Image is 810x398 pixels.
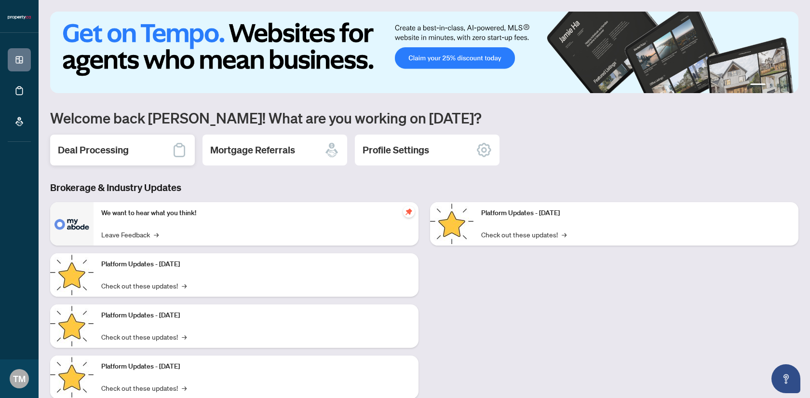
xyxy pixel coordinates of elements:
[182,331,187,342] span: →
[750,83,766,87] button: 1
[363,143,429,157] h2: Profile Settings
[101,208,411,219] p: We want to hear what you think!
[101,361,411,372] p: Platform Updates - [DATE]
[101,310,411,321] p: Platform Updates - [DATE]
[58,143,129,157] h2: Deal Processing
[182,383,187,393] span: →
[182,280,187,291] span: →
[771,364,800,393] button: Open asap
[50,304,94,348] img: Platform Updates - July 21, 2025
[562,229,567,240] span: →
[50,253,94,297] img: Platform Updates - September 16, 2025
[481,229,567,240] a: Check out these updates!→
[101,229,159,240] a: Leave Feedback→
[101,383,187,393] a: Check out these updates!→
[785,83,789,87] button: 4
[8,14,31,20] img: logo
[50,202,94,246] img: We want to hear what you think!
[13,372,26,385] span: TM
[777,83,781,87] button: 3
[50,109,798,127] h1: Welcome back [PERSON_NAME]! What are you working on [DATE]?
[769,83,773,87] button: 2
[101,259,411,270] p: Platform Updates - [DATE]
[50,12,798,93] img: Slide 0
[101,331,187,342] a: Check out these updates!→
[430,202,473,246] img: Platform Updates - June 23, 2025
[154,229,159,240] span: →
[210,143,295,157] h2: Mortgage Referrals
[101,280,187,291] a: Check out these updates!→
[481,208,791,219] p: Platform Updates - [DATE]
[403,206,415,218] span: pushpin
[50,181,798,194] h3: Brokerage & Industry Updates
